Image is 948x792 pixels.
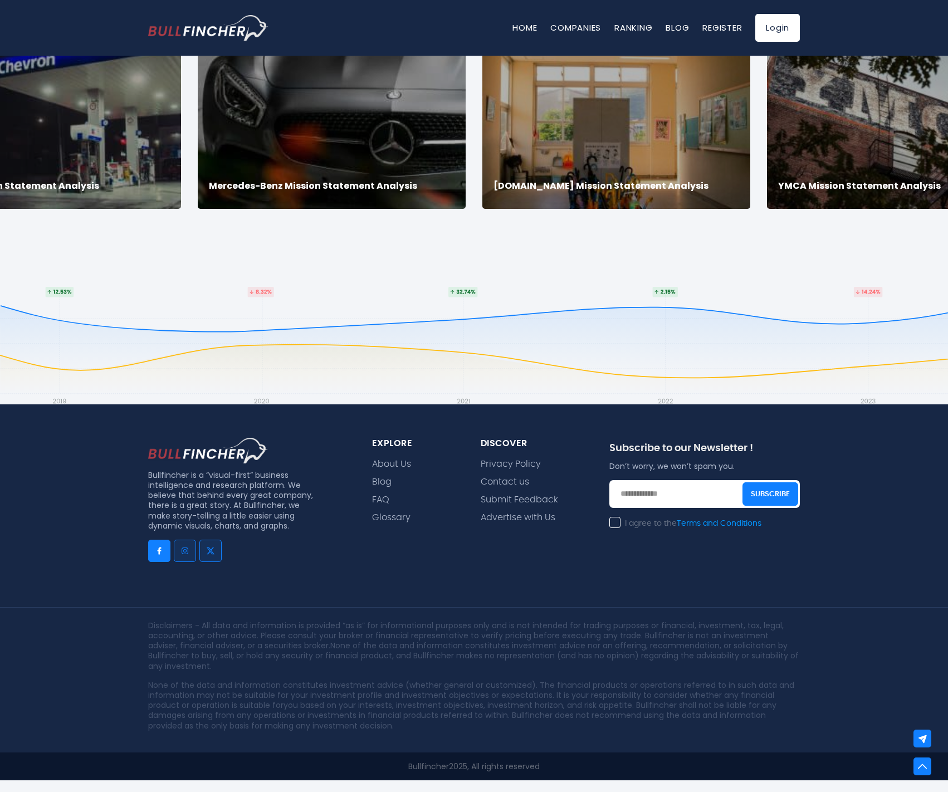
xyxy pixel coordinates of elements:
a: Mercedes-Benz Mission Statement Analysis [198,31,466,209]
a: Privacy Policy [481,459,541,470]
a: Go to twitter [199,540,222,562]
label: I agree to the [609,519,761,529]
div: Discover [481,438,583,449]
a: Advertise with Us [481,512,555,523]
a: Home [512,22,537,33]
a: FAQ [372,495,389,505]
h3: [DOMAIN_NAME] Mission Statement Analysis [493,179,739,192]
button: Subscribe [742,482,798,506]
a: Companies [550,22,601,33]
p: Bullfincher is a “visual-first” business intelligence and research platform. We believe that behi... [148,470,317,531]
div: explore [372,438,454,449]
p: Disclaimers - All data and information is provided “as is” for informational purposes only and is... [148,620,800,671]
a: Login [755,14,800,42]
a: Go to facebook [148,540,170,562]
a: Bullfincher [408,761,449,772]
a: Submit Feedback [481,495,558,505]
a: Go to instagram [174,540,196,562]
a: Terms and Conditions [677,520,761,527]
div: Subscribe to our Newsletter ! [609,442,800,461]
a: Contact us [481,477,529,487]
p: Don’t worry, we won’t spam you. [609,461,800,471]
a: Register [702,22,742,33]
a: [DOMAIN_NAME] Mission Statement Analysis [482,31,750,209]
img: Bullfincher logo [148,15,268,41]
img: footer logo [148,438,268,463]
a: Ranking [614,22,652,33]
a: Go to homepage [148,15,268,41]
h3: Mercedes-Benz Mission Statement Analysis [209,179,455,192]
iframe: reCAPTCHA [609,536,779,579]
p: 2025, All rights reserved [148,761,800,771]
a: Blog [372,477,392,487]
a: About Us [372,459,411,470]
p: None of the data and information constitutes investment advice (whether general or customized). T... [148,680,800,731]
a: Blog [666,22,689,33]
a: Glossary [372,512,411,523]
